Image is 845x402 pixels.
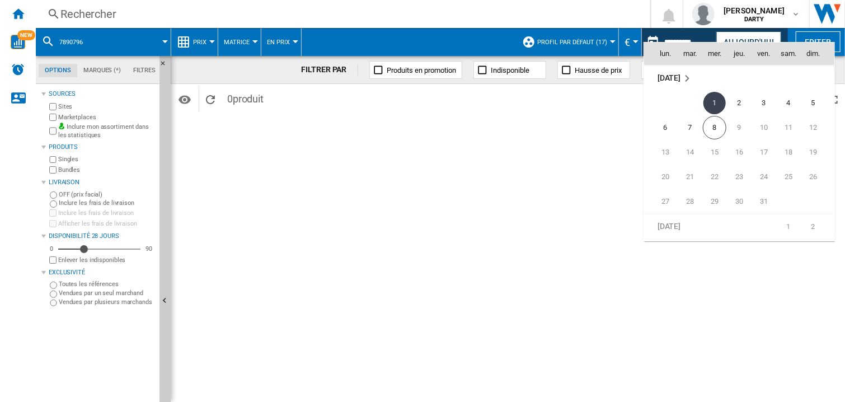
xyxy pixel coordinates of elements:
td: Thursday October 30 2025 [727,189,752,214]
tr: Week 3 [644,140,834,165]
th: jeu. [727,43,752,65]
th: dim. [801,43,834,65]
td: Tuesday October 14 2025 [678,140,702,165]
span: 7 [679,116,701,139]
span: 1 [703,92,726,114]
td: Monday October 20 2025 [644,165,678,189]
td: Thursday October 23 2025 [727,165,752,189]
span: 8 [703,116,726,139]
td: October 2025 [644,66,834,91]
td: Friday October 24 2025 [752,165,776,189]
span: 3 [753,92,775,114]
td: Wednesday October 15 2025 [702,140,727,165]
td: Saturday October 25 2025 [776,165,801,189]
span: 6 [654,116,677,139]
td: Wednesday October 22 2025 [702,165,727,189]
td: Tuesday October 28 2025 [678,189,702,214]
td: Tuesday October 7 2025 [678,115,702,140]
td: Saturday October 18 2025 [776,140,801,165]
span: 5 [802,92,824,114]
span: [DATE] [658,74,680,83]
td: Friday October 17 2025 [752,140,776,165]
td: Wednesday October 8 2025 [702,115,727,140]
th: lun. [644,43,678,65]
td: Wednesday October 29 2025 [702,189,727,214]
tr: Week 1 [644,214,834,240]
td: Sunday October 12 2025 [801,115,834,140]
td: Monday October 27 2025 [644,189,678,214]
tr: Week 5 [644,189,834,214]
td: Friday October 3 2025 [752,91,776,115]
td: Friday October 10 2025 [752,115,776,140]
td: Sunday October 19 2025 [801,140,834,165]
td: Thursday October 9 2025 [727,115,752,140]
tr: Week 1 [644,91,834,115]
tr: Week 4 [644,165,834,189]
td: Saturday October 4 2025 [776,91,801,115]
td: Sunday October 5 2025 [801,91,834,115]
span: 2 [728,92,750,114]
th: mer. [702,43,727,65]
td: Monday October 13 2025 [644,140,678,165]
td: Thursday October 2 2025 [727,91,752,115]
th: ven. [752,43,776,65]
td: Friday October 31 2025 [752,189,776,214]
td: Sunday October 26 2025 [801,165,834,189]
tr: Week 2 [644,115,834,140]
td: Monday October 6 2025 [644,115,678,140]
th: mar. [678,43,702,65]
td: Sunday November 2 2025 [801,214,834,240]
md-calendar: Calendar [644,43,834,240]
td: Wednesday October 1 2025 [702,91,727,115]
tr: Week undefined [644,66,834,91]
td: Tuesday October 21 2025 [678,165,702,189]
td: Saturday November 1 2025 [776,214,801,240]
span: [DATE] [658,222,680,231]
th: sam. [776,43,801,65]
span: 4 [777,92,800,114]
td: Thursday October 16 2025 [727,140,752,165]
td: Saturday October 11 2025 [776,115,801,140]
